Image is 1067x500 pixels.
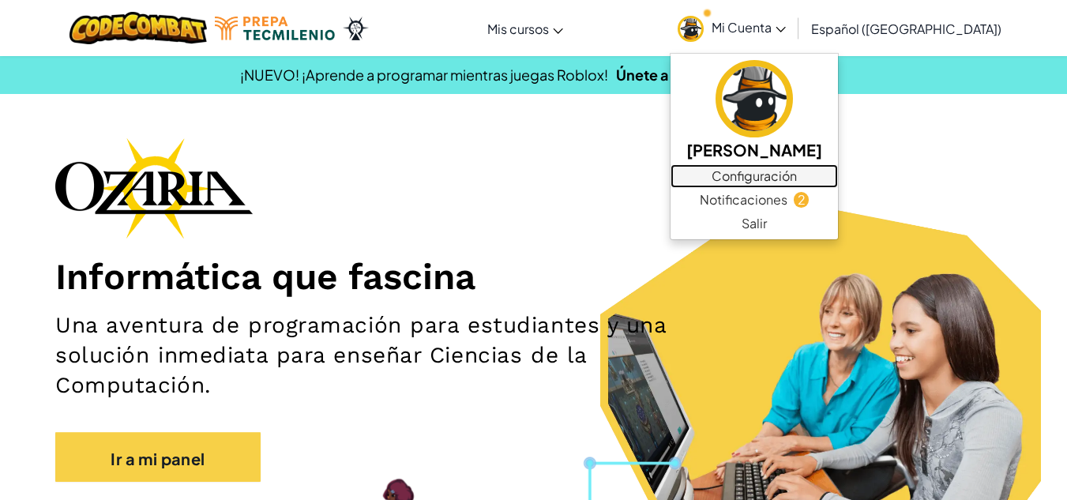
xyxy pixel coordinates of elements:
[716,60,793,137] img: avatar
[700,191,787,208] font: Notificaciones
[686,140,822,160] font: [PERSON_NAME]
[215,17,335,40] img: Logotipo de Tecmilenio
[678,16,704,42] img: avatar
[55,255,475,298] font: Informática que fascina
[111,448,205,468] font: Ir a mi panel
[712,19,772,36] font: Mi Cuenta
[616,66,827,84] a: Únete a la Lista de Espera Beta.
[479,7,571,50] a: Mis cursos
[742,215,767,231] font: Salir
[712,167,797,184] font: Configuración
[240,66,608,84] font: ¡NUEVO! ¡Aprende a programar mientras juegas Roblox!
[343,17,368,40] img: Ozaria
[55,137,253,239] img: Logotipo de la marca Ozaria
[670,3,794,53] a: Mi Cuenta
[798,191,806,208] font: 2
[55,312,667,398] font: Una aventura de programación para estudiantes y una solución inmediata para enseñar Ciencias de l...
[671,58,838,164] a: [PERSON_NAME]
[671,212,838,235] a: Salir
[803,7,1009,50] a: Español ([GEOGRAPHIC_DATA])
[487,21,549,37] font: Mis cursos
[70,12,208,44] img: Logotipo de CodeCombat
[811,21,1001,37] font: Español ([GEOGRAPHIC_DATA])
[671,164,838,188] a: Configuración
[55,432,261,483] a: Ir a mi panel
[671,188,838,212] a: Notificaciones2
